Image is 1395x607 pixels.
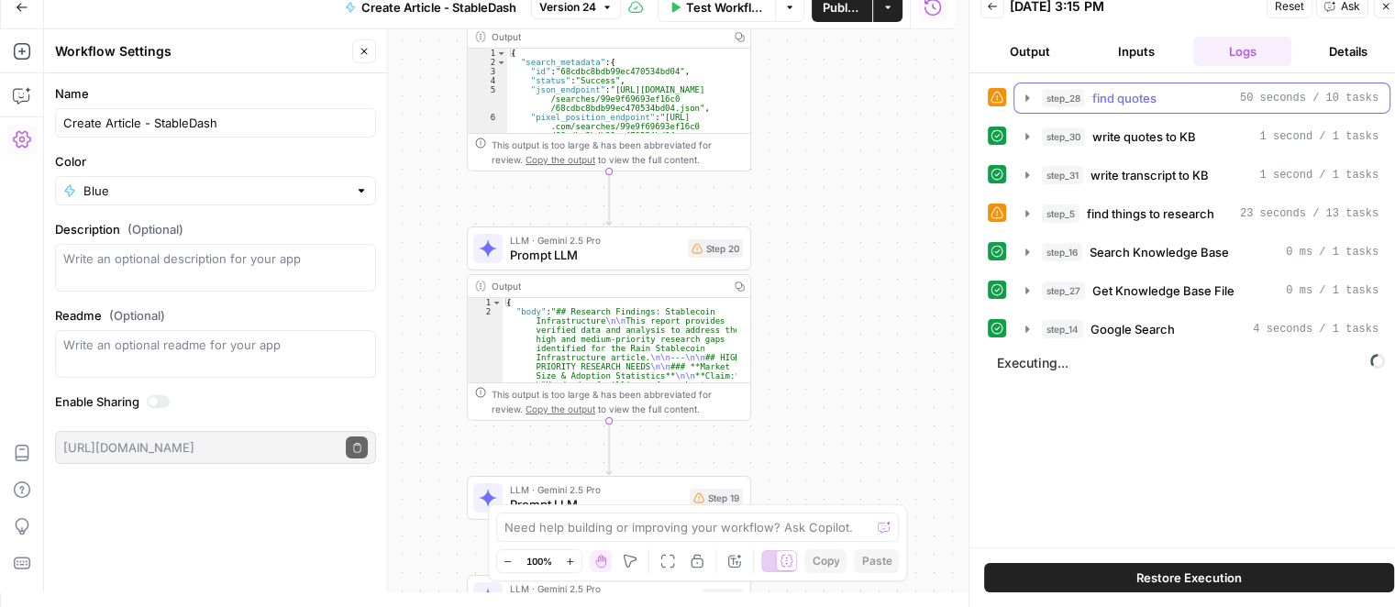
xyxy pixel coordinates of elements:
span: Prompt LLM [510,495,682,513]
button: Inputs [1087,37,1186,66]
span: find things to research [1087,204,1214,223]
div: 2 [468,58,507,67]
button: 4 seconds / 1 tasks [1014,315,1389,344]
span: 100% [526,554,552,568]
span: Toggle code folding, rows 1 through 3 [492,298,502,307]
span: LLM · Gemini 2.5 Pro [510,581,695,596]
div: 6 [468,113,507,149]
span: Paste [861,553,891,569]
span: LLM · Gemini 2.5 Pro [510,482,682,497]
span: Search Knowledge Base [1090,243,1229,261]
span: Toggle code folding, rows 1 through 11 [496,49,506,58]
span: step_31 [1042,166,1083,184]
g: Edge from step_20 to step_19 [606,421,612,474]
span: Get Knowledge Base File [1092,281,1234,300]
span: 23 seconds / 13 tasks [1240,205,1378,222]
div: This output is too large & has been abbreviated for review. to view the full content. [492,138,743,167]
span: step_30 [1042,127,1085,146]
span: Restore Execution [1136,568,1242,587]
label: Description [55,220,376,238]
span: step_28 [1042,89,1085,107]
span: (Optional) [109,306,165,325]
button: Paste [854,549,899,573]
div: This output is too large & has been abbreviated for review. to view the full content. [492,387,743,416]
span: 1 second / 1 tasks [1259,128,1378,145]
span: Google Search [1091,320,1175,338]
span: 0 ms / 1 tasks [1286,244,1378,260]
span: write quotes to KB [1092,127,1196,146]
button: 1 second / 1 tasks [1014,160,1389,190]
span: LLM · Gemini 2.5 Pro [510,233,681,248]
div: LLM · Gemini 2.5 ProPrompt LLMStep 19 [467,476,751,520]
span: 4 seconds / 1 tasks [1253,321,1378,337]
button: 50 seconds / 10 tasks [1014,83,1389,113]
div: 3 [468,67,507,76]
span: 0 ms / 1 tasks [1286,282,1378,299]
input: Blue [83,182,348,200]
span: step_14 [1042,320,1083,338]
button: 1 second / 1 tasks [1014,122,1389,151]
button: 0 ms / 1 tasks [1014,237,1389,267]
div: 1 [468,298,503,307]
button: 0 ms / 1 tasks [1014,276,1389,305]
div: 1 [468,49,507,58]
span: Executing... [991,348,1390,378]
span: Copy the output [526,403,595,414]
div: 5 [468,85,507,113]
label: Color [55,152,376,171]
div: Step 19 [690,489,743,507]
span: Toggle code folding, rows 2 through 10 [496,58,506,67]
span: step_27 [1042,281,1085,300]
span: step_16 [1042,243,1082,261]
span: step_5 [1042,204,1079,223]
input: Untitled [63,114,368,132]
div: Step 25 [703,589,743,605]
label: Enable Sharing [55,392,376,411]
div: 4 [468,76,507,85]
span: 1 second / 1 tasks [1259,167,1378,183]
button: Logs [1193,37,1292,66]
label: Name [55,84,376,103]
span: 50 seconds / 10 tasks [1240,90,1378,106]
div: LLM · Gemini 2.5 ProPrompt LLMStep 20Output{ "body":"## Research Findings: Stablecoin Infrastruct... [467,226,751,421]
div: Output [492,29,723,44]
label: Readme [55,306,376,325]
span: Prompt LLM [510,246,681,264]
div: Workflow Settings [55,42,347,61]
span: find quotes [1092,89,1157,107]
button: Copy [804,549,847,573]
button: Output [980,37,1079,66]
button: 23 seconds / 13 tasks [1014,199,1389,228]
span: Copy [812,553,839,569]
span: Copy the output [526,154,595,165]
g: Edge from step_14 to step_20 [606,171,612,225]
span: (Optional) [127,220,183,238]
div: Output [492,279,723,293]
button: Restore Execution [984,563,1394,592]
span: write transcript to KB [1091,166,1209,184]
div: Step 20 [688,239,743,258]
